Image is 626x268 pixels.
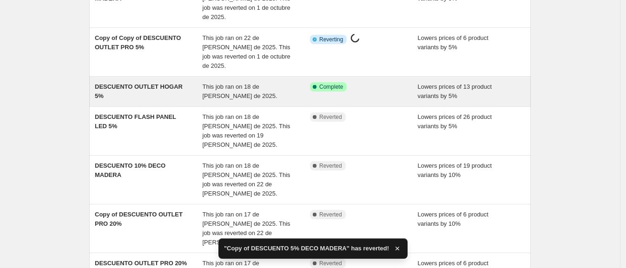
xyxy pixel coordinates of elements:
[319,83,343,91] span: Complete
[319,36,343,43] span: Reverting
[224,244,389,253] span: "Copy of DESCUENTO 5% DECO MADERA" has reverted!
[418,83,492,99] span: Lowers prices of 13 product variants by 5%
[95,34,181,51] span: Copy of Copy of DESCUENTO OUTLET PRO 5%
[95,162,165,178] span: DESCUENTO 10% DECO MADERA
[203,113,290,148] span: This job ran on 18 de [PERSON_NAME] de 2025. This job was reverted on 19 [PERSON_NAME] de 2025.
[418,34,488,51] span: Lowers prices of 6 product variants by 5%
[418,162,492,178] span: Lowers prices of 19 product variants by 10%
[203,211,290,246] span: This job ran on 17 de [PERSON_NAME] de 2025. This job was reverted on 22 de [PERSON_NAME] de 2025.
[95,211,183,227] span: Copy of DESCUENTO OUTLET PRO 20%
[319,211,342,218] span: Reverted
[95,83,183,99] span: DESCUENTO OUTLET HOGAR 5%
[418,113,492,130] span: Lowers prices of 26 product variants by 5%
[319,113,342,121] span: Reverted
[203,162,290,197] span: This job ran on 18 de [PERSON_NAME] de 2025. This job was reverted on 22 de [PERSON_NAME] de 2025.
[203,83,277,99] span: This job ran on 18 de [PERSON_NAME] de 2025.
[203,34,290,69] span: This job ran on 22 de [PERSON_NAME] de 2025. This job was reverted on 1 de octubre de 2025.
[418,211,488,227] span: Lowers prices of 6 product variants by 10%
[319,162,342,170] span: Reverted
[95,260,187,267] span: DESCUENTO OUTLET PRO 20%
[95,113,176,130] span: DESCUENTO FLASH PANEL LED 5%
